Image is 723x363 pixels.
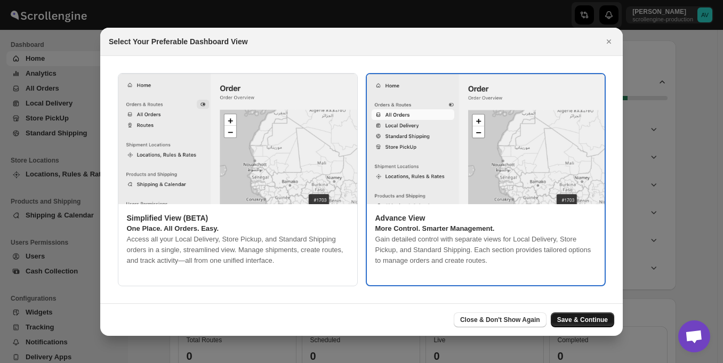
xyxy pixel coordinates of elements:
p: Simplified View (BETA) [127,213,349,223]
p: Access all your Local Delivery, Store Pickup, and Standard Shipping orders in a single, streamlin... [127,234,349,266]
p: More Control. Smarter Management. [375,223,596,234]
button: Close & Don't Show Again [454,312,547,327]
img: legacy [367,74,605,205]
h2: Select Your Preferable Dashboard View [109,36,248,47]
span: Save & Continue [557,316,608,324]
span: Close & Don't Show Again [460,316,540,324]
a: Open chat [678,320,710,352]
p: One Place. All Orders. Easy. [127,223,349,234]
img: simplified [118,74,357,204]
p: Gain detailed control with separate views for Local Delivery, Store Pickup, and Standard Shipping... [375,234,596,266]
p: Advance View [375,213,596,223]
button: Save & Continue [551,312,614,327]
button: Close [601,34,616,49]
